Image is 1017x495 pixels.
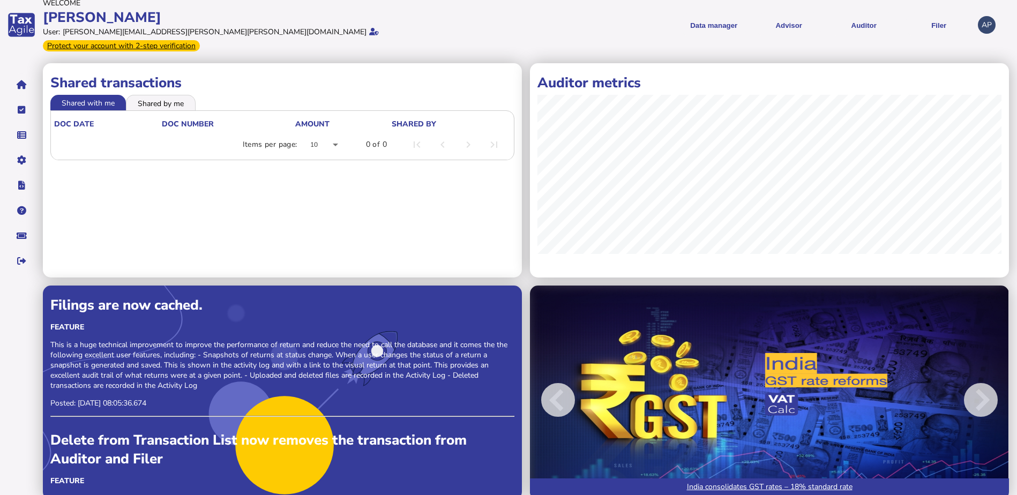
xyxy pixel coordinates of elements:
[50,322,514,332] div: Feature
[10,199,33,222] button: Help pages
[50,431,514,468] div: Delete from Transaction List now removes the transaction from Auditor and Filer
[50,95,126,110] li: Shared with me
[392,119,436,129] div: shared by
[10,250,33,272] button: Sign out
[10,174,33,197] button: Developer hub links
[392,119,508,129] div: shared by
[50,296,514,314] div: Filings are now cached.
[50,476,514,486] div: Feature
[511,12,973,38] menu: navigate products
[162,119,295,129] div: doc number
[126,95,196,110] li: Shared by me
[54,119,161,129] div: doc date
[830,12,898,38] button: Auditor
[10,224,33,247] button: Raise a support ticket
[369,28,379,35] i: Email verified
[295,119,330,129] div: Amount
[755,12,822,38] button: Shows a dropdown of VAT Advisor options
[295,119,390,129] div: Amount
[50,398,514,408] p: Posted: [DATE] 08:05:36.674
[54,119,94,129] div: doc date
[162,119,214,129] div: doc number
[43,8,505,27] div: [PERSON_NAME]
[50,340,514,391] p: This is a huge technical improvement to improve the performance of return and reduce the need to ...
[905,12,973,38] button: Filer
[537,73,1001,92] h1: Auditor metrics
[10,99,33,121] button: Tasks
[10,73,33,96] button: Home
[17,135,26,136] i: Data manager
[10,149,33,171] button: Manage settings
[43,40,200,51] div: From Oct 1, 2025, 2-step verification will be required to login. Set it up now...
[63,27,367,37] div: [PERSON_NAME][EMAIL_ADDRESS][PERSON_NAME][PERSON_NAME][DOMAIN_NAME]
[978,16,996,34] div: Profile settings
[50,73,514,92] h1: Shared transactions
[43,27,60,37] div: User:
[366,139,387,150] div: 0 of 0
[680,12,747,38] button: Shows a dropdown of Data manager options
[10,124,33,146] button: Data manager
[243,139,297,150] div: Items per page:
